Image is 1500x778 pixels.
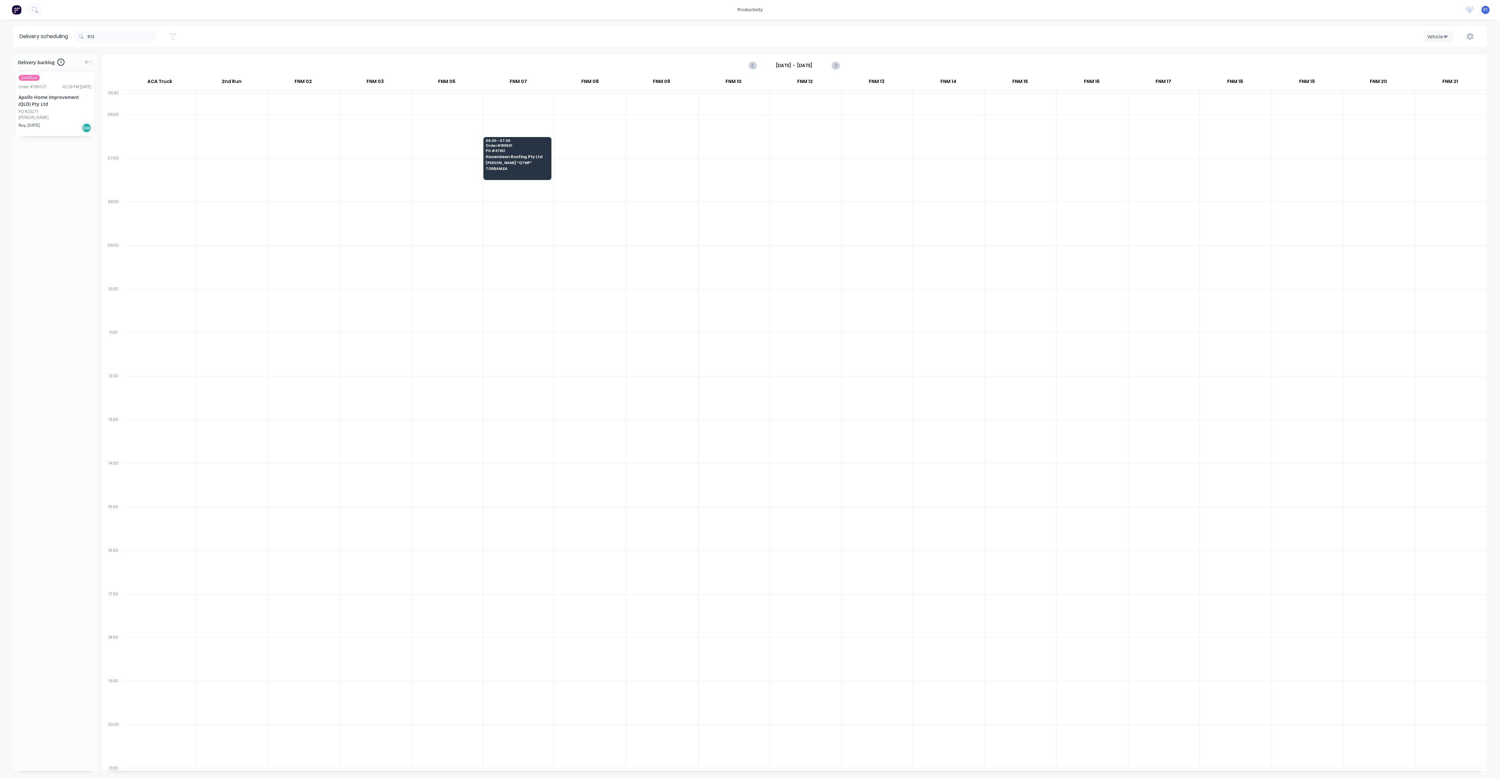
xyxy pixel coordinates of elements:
[102,111,124,154] div: 06:00
[268,76,339,90] div: FNM 02
[486,161,549,165] span: [PERSON_NAME] *QTMP*
[486,149,549,153] span: PO # 37912
[1200,76,1271,90] div: FNM 18
[13,26,75,47] div: Delivery scheduling
[88,30,156,43] input: Search for orders
[486,167,549,171] span: TORBANLEA
[102,459,124,503] div: 14:00
[411,76,482,90] div: FNM 06
[102,503,124,547] div: 15:00
[19,122,40,128] span: Req. [DATE]
[102,154,124,198] div: 07:00
[841,76,912,90] div: FNM 13
[734,5,766,15] div: productivity
[1424,31,1453,42] button: Vehicle
[486,144,549,147] span: Order # 189501
[102,372,124,416] div: 12:00
[339,76,410,90] div: FNM 03
[102,547,124,590] div: 16:00
[102,764,124,772] div: 21:00
[913,76,984,90] div: FNM 14
[19,84,47,90] div: Order # 189127
[124,76,196,90] div: ACA Truck
[1343,76,1414,90] div: FNM 20
[19,115,91,120] div: [PERSON_NAME]
[102,590,124,634] div: 17:00
[18,59,55,66] span: Delivery backlog
[486,155,549,159] span: Havendeen Roofing Pty Ltd
[102,198,124,242] div: 08:00
[554,76,626,90] div: FNM 08
[486,139,549,143] span: 06:30 - 07:30
[1056,76,1127,90] div: FNM 16
[1427,33,1446,40] div: Vehicle
[196,76,267,90] div: 2nd Run
[19,94,91,107] div: Apollo Home Improvement (QLD) Pty Ltd
[102,89,124,111] div: 05:30
[102,285,124,329] div: 10:00
[626,76,697,90] div: FNM 09
[770,76,841,90] div: FNM 12
[102,416,124,459] div: 13:00
[102,633,124,677] div: 18:00
[19,75,40,81] span: 2nd Run
[483,76,554,90] div: FNM 07
[1271,76,1342,90] div: FNM 19
[12,5,21,15] img: Factory
[984,76,1056,90] div: FNM 15
[82,123,91,133] div: Del
[102,242,124,285] div: 09:00
[1128,76,1199,90] div: FNM 17
[1483,7,1488,13] span: F1
[57,59,64,66] span: 1
[102,328,124,372] div: 11:00
[1414,76,1486,90] div: FNM 21
[102,721,124,764] div: 20:00
[62,84,91,90] div: 02:39 PM [DATE]
[102,677,124,721] div: 19:00
[19,109,39,115] div: PO #20271
[698,76,769,90] div: FNM 10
